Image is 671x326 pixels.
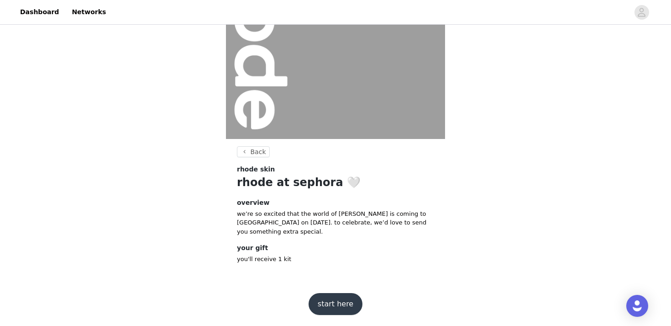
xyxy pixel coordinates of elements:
h4: your gift [237,243,434,253]
h1: rhode at sephora 🤍 [237,174,434,191]
div: avatar [637,5,646,20]
p: you'll receive 1 kit [237,255,434,264]
div: Open Intercom Messenger [626,295,648,317]
button: start here [309,293,362,315]
p: we’re so excited that the world of [PERSON_NAME] is coming to [GEOGRAPHIC_DATA] on [DATE]. to cel... [237,209,434,236]
span: rhode skin [237,165,275,174]
button: Back [237,146,270,157]
a: Dashboard [15,2,64,22]
a: Networks [66,2,111,22]
h4: overview [237,198,434,208]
